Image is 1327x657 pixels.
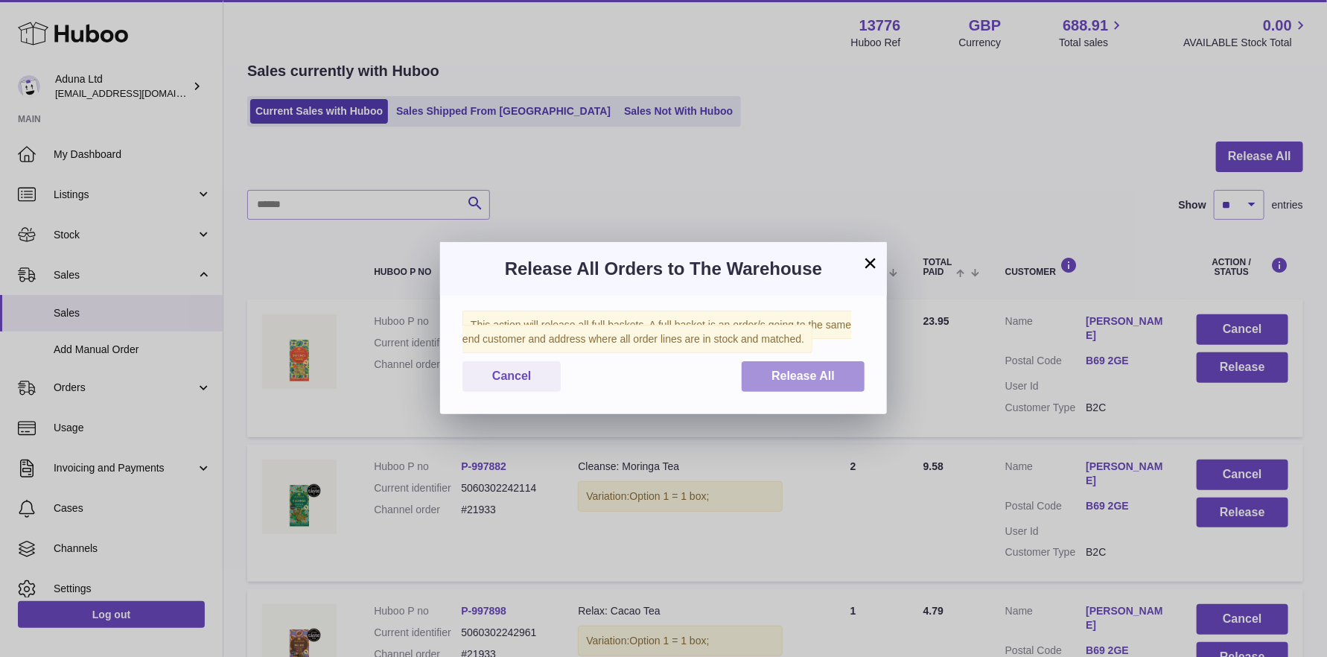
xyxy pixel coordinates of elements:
span: Release All [771,369,835,382]
button: × [862,254,879,272]
span: Cancel [492,369,531,382]
button: Release All [742,361,865,392]
button: Cancel [462,361,561,392]
h3: Release All Orders to The Warehouse [462,257,865,281]
span: This action will release all full baskets. A full basket is an order/s going to the same end cust... [462,311,851,353]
